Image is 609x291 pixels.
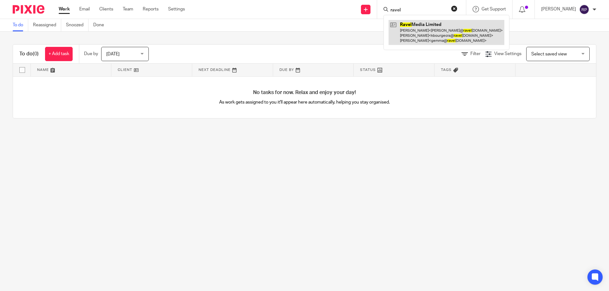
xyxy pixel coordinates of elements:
[168,6,185,12] a: Settings
[33,51,39,56] span: (0)
[45,47,73,61] a: + Add task
[13,5,44,14] img: Pixie
[84,51,98,57] p: Due by
[531,52,567,56] span: Select saved view
[59,6,70,12] a: Work
[106,52,120,56] span: [DATE]
[99,6,113,12] a: Clients
[19,51,39,57] h1: To do
[13,19,28,31] a: To do
[143,6,159,12] a: Reports
[66,19,88,31] a: Snoozed
[33,19,61,31] a: Reassigned
[541,6,576,12] p: [PERSON_NAME]
[13,89,596,96] h4: No tasks for now. Relax and enjoy your day!
[451,5,457,12] button: Clear
[79,6,90,12] a: Email
[390,8,447,13] input: Search
[470,52,481,56] span: Filter
[123,6,133,12] a: Team
[481,7,506,11] span: Get Support
[159,99,450,105] p: As work gets assigned to you it'll appear here automatically, helping you stay organised.
[579,4,589,15] img: svg%3E
[494,52,521,56] span: View Settings
[441,68,452,72] span: Tags
[93,19,109,31] a: Done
